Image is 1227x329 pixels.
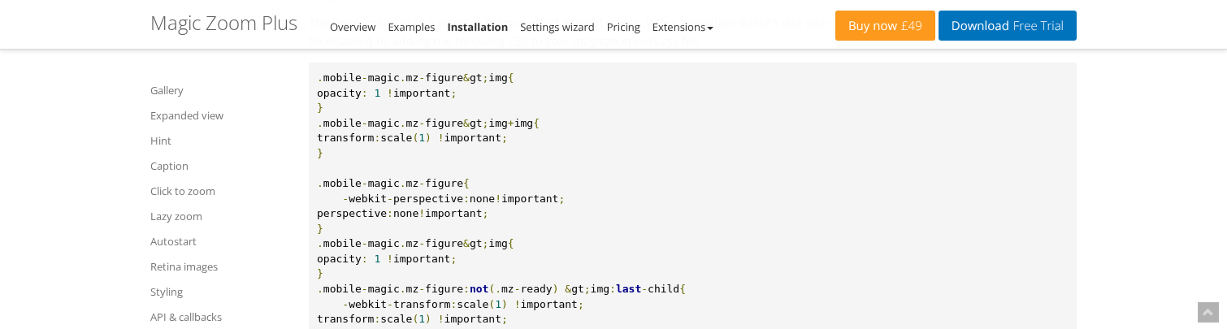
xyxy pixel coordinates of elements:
[368,283,400,295] span: magic
[533,117,540,129] span: {
[939,11,1077,41] a: DownloadFree Trial
[393,253,450,265] span: important
[400,71,406,84] span: .
[317,283,323,295] span: .
[368,237,400,249] span: magic
[444,132,501,144] span: important
[488,117,507,129] span: img
[483,117,489,129] span: ;
[488,298,495,310] span: (
[609,283,616,295] span: :
[380,313,412,325] span: scale
[444,313,501,325] span: important
[400,117,406,129] span: .
[501,132,508,144] span: ;
[323,71,362,84] span: mobile
[438,132,444,144] span: !
[495,193,501,205] span: !
[488,71,507,84] span: img
[387,207,393,219] span: :
[406,71,419,84] span: mz
[150,12,297,33] h1: Magic Zoom Plus
[150,131,288,150] a: Hint
[425,283,463,295] span: figure
[584,283,591,295] span: ;
[425,237,463,249] span: figure
[393,87,450,99] span: important
[418,283,425,295] span: -
[571,283,584,295] span: gt
[374,253,380,265] span: 1
[578,298,584,310] span: ;
[483,207,489,219] span: ;
[514,117,533,129] span: img
[616,283,641,295] span: last
[387,193,393,205] span: -
[374,87,380,99] span: 1
[418,177,425,189] span: -
[425,71,463,84] span: figure
[470,71,483,84] span: gt
[362,177,368,189] span: -
[317,267,323,279] span: }
[150,257,288,276] a: Retina images
[520,19,595,34] a: Settings wizard
[501,298,508,310] span: )
[400,177,406,189] span: .
[425,177,463,189] span: figure
[317,237,521,265] span: opacity
[470,237,483,249] span: gt
[418,237,425,249] span: -
[150,282,288,301] a: Styling
[362,117,368,129] span: -
[362,253,368,265] span: :
[323,283,362,295] span: mobile
[387,298,393,310] span: -
[438,313,444,325] span: !
[368,177,400,189] span: magic
[521,298,578,310] span: important
[406,177,419,189] span: mz
[150,206,288,226] a: Lazy zoom
[470,193,495,205] span: none
[607,19,640,34] a: Pricing
[406,283,419,295] span: mz
[835,11,935,41] a: Buy now£49
[425,207,482,219] span: important
[418,132,425,144] span: 1
[393,207,418,219] span: none
[317,102,323,114] span: }
[387,253,393,265] span: !
[488,283,501,295] span: (.
[317,71,323,84] span: .
[374,132,380,144] span: :
[565,283,571,295] span: &
[387,87,393,99] span: !
[463,117,470,129] span: &
[501,193,558,205] span: important
[450,87,457,99] span: ;
[388,19,435,34] a: Examples
[897,19,922,32] span: £49
[648,283,679,295] span: child
[641,283,648,295] span: -
[463,237,470,249] span: &
[400,237,406,249] span: .
[418,71,425,84] span: -
[425,117,463,129] span: figure
[463,193,470,205] span: :
[412,313,418,325] span: (
[342,193,349,205] span: -
[368,117,400,129] span: magic
[317,117,323,129] span: .
[514,283,521,295] span: -
[330,19,375,34] a: Overview
[514,298,521,310] span: !
[412,132,418,144] span: (
[150,307,288,327] a: API & callbacks
[463,177,470,189] span: {
[362,237,368,249] span: -
[508,71,514,84] span: {
[150,80,288,100] a: Gallery
[368,71,400,84] span: magic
